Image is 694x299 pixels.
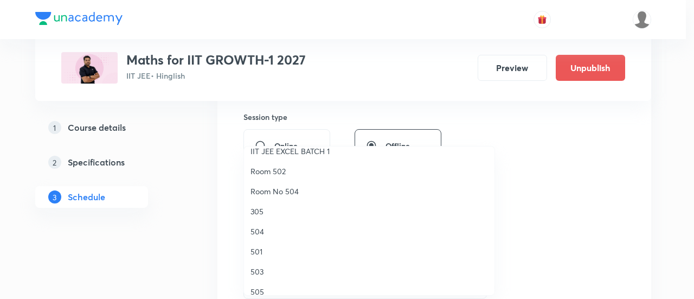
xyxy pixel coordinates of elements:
span: Room No 504 [250,186,488,197]
span: IIT JEE EXCEL BATCH 1 [250,145,488,157]
span: 501 [250,246,488,257]
span: 503 [250,266,488,277]
span: Room 502 [250,166,488,177]
span: 305 [250,206,488,217]
span: 505 [250,286,488,297]
span: 504 [250,226,488,237]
